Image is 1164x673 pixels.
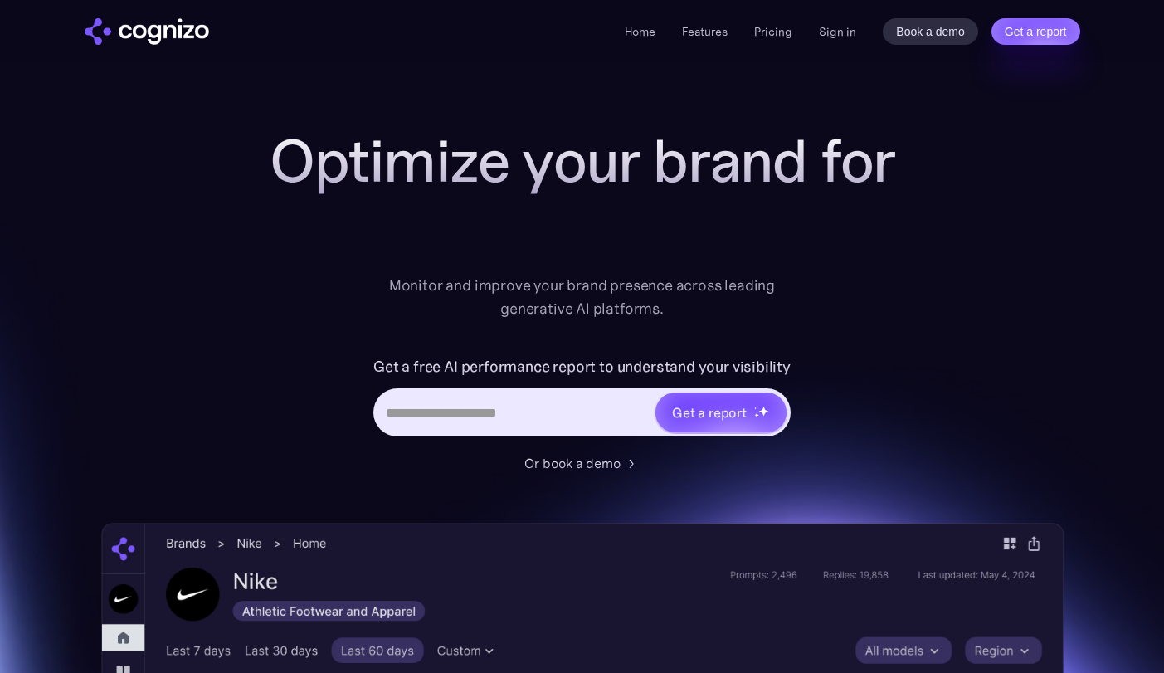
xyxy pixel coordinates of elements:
img: star [754,407,757,409]
h1: Optimize your brand for [251,128,914,194]
a: Home [625,24,655,39]
a: Or book a demo [524,453,640,473]
form: Hero URL Input Form [373,354,791,445]
a: Pricing [754,24,792,39]
label: Get a free AI performance report to understand your visibility [373,354,791,380]
div: Get a report [672,402,747,422]
a: home [85,18,209,45]
div: Monitor and improve your brand presence across leading generative AI platforms. [378,274,787,320]
a: Sign in [819,22,856,41]
img: star [758,406,769,417]
a: Features [682,24,728,39]
a: Get a report [991,18,1080,45]
img: star [754,412,760,418]
a: Get a reportstarstarstar [654,391,788,434]
div: Or book a demo [524,453,621,473]
img: cognizo logo [85,18,209,45]
a: Book a demo [883,18,978,45]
